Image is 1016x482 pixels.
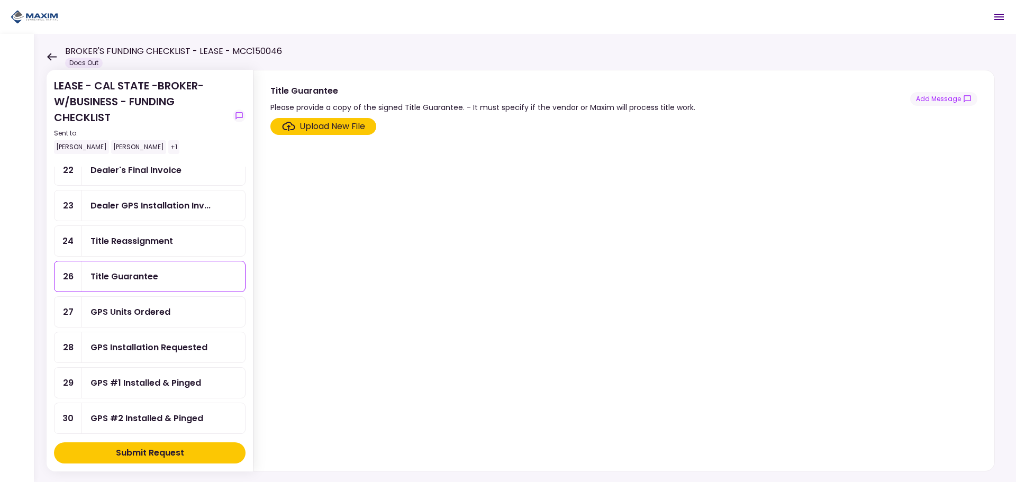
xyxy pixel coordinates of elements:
div: Submit Request [116,447,184,459]
a: 22Dealer's Final Invoice [54,154,246,186]
div: Title Guarantee [90,270,158,283]
button: Submit Request [54,442,246,463]
a: 28GPS Installation Requested [54,332,246,363]
div: GPS #1 Installed & Pinged [90,376,201,389]
a: 23Dealer GPS Installation Invoice [54,190,246,221]
h1: BROKER'S FUNDING CHECKLIST - LEASE - MCC150046 [65,45,282,58]
div: 22 [55,155,82,185]
button: Open menu [986,4,1012,30]
div: Upload New File [300,120,365,133]
div: GPS Units Ordered [90,305,170,319]
button: show-messages [910,92,977,106]
div: Title GuaranteePlease provide a copy of the signed Title Guarantee. - It must specify if the vend... [253,70,995,471]
div: GPS #2 Installed & Pinged [90,412,203,425]
a: 24Title Reassignment [54,225,246,257]
div: +1 [168,140,179,154]
div: 27 [55,297,82,327]
a: 29GPS #1 Installed & Pinged [54,367,246,398]
div: Please provide a copy of the signed Title Guarantee. - It must specify if the vendor or Maxim wil... [270,101,695,114]
div: Sent to: [54,129,229,138]
button: show-messages [233,110,246,122]
div: 26 [55,261,82,292]
div: Dealer GPS Installation Invoice [90,199,211,212]
div: 23 [55,190,82,221]
div: Dealer's Final Invoice [90,163,182,177]
div: Title Reassignment [90,234,173,248]
div: 29 [55,368,82,398]
div: Docs Out [65,58,103,68]
div: [PERSON_NAME] [54,140,109,154]
div: 24 [55,226,82,256]
div: LEASE - CAL STATE -BROKER- W/BUSINESS - FUNDING CHECKLIST [54,78,229,154]
div: Title Guarantee [270,84,695,97]
div: [PERSON_NAME] [111,140,166,154]
a: 27GPS Units Ordered [54,296,246,328]
div: GPS Installation Requested [90,341,207,354]
div: 28 [55,332,82,362]
a: 30GPS #2 Installed & Pinged [54,403,246,434]
img: Partner icon [11,9,58,25]
a: 26Title Guarantee [54,261,246,292]
div: 30 [55,403,82,433]
span: Click here to upload the required document [270,118,376,135]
